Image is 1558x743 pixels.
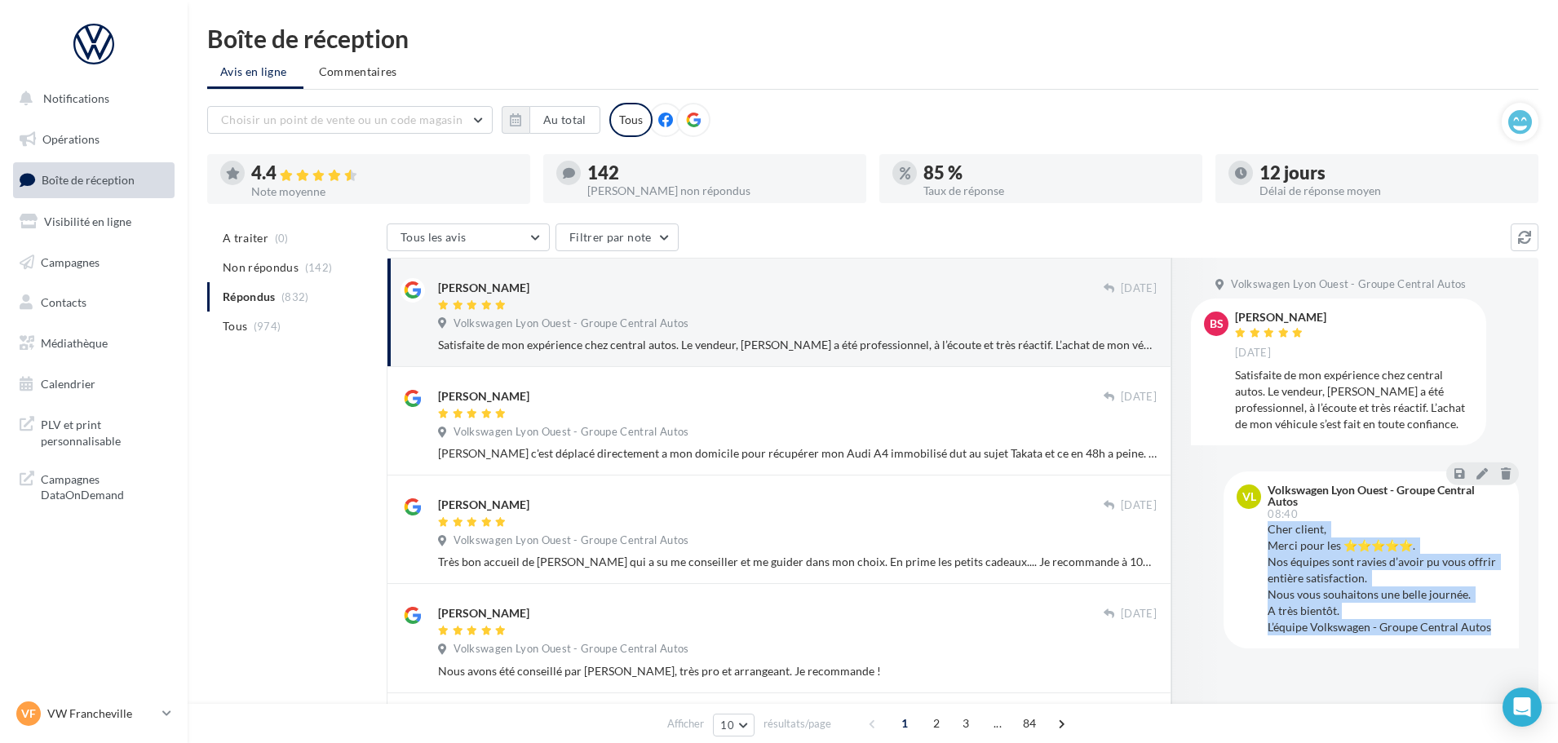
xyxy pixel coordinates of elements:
[43,91,109,105] span: Notifications
[587,185,853,197] div: [PERSON_NAME] non répondus
[1235,367,1473,432] div: Satisfaite de mon expérience chez central autos. Le vendeur, [PERSON_NAME] a été professionnel, à...
[1121,281,1157,296] span: [DATE]
[10,326,178,360] a: Médiathèque
[438,554,1157,570] div: Très bon accueil de [PERSON_NAME] qui a su me conseiller et me guider dans mon choix. En prime le...
[1235,312,1326,323] div: [PERSON_NAME]
[892,710,918,736] span: 1
[223,259,299,276] span: Non répondus
[401,230,467,244] span: Tous les avis
[438,663,1157,679] div: Nous avons été conseillé par [PERSON_NAME], très pro et arrangeant. Je recommande !
[10,245,178,280] a: Campagnes
[275,232,289,245] span: (0)
[1259,185,1525,197] div: Délai de réponse moyen
[41,468,168,503] span: Campagnes DataOnDemand
[438,497,529,513] div: [PERSON_NAME]
[1231,277,1466,292] span: Volkswagen Lyon Ouest - Groupe Central Autos
[502,106,600,134] button: Au total
[10,82,171,116] button: Notifications
[1235,346,1271,360] span: [DATE]
[438,445,1157,462] div: [PERSON_NAME] c'est déplacé directement a mon domicile pour récupérer mon Audi A4 immobilisé dut ...
[10,367,178,401] a: Calendrier
[953,710,979,736] span: 3
[44,214,131,228] span: Visibilité en ligne
[251,186,517,197] div: Note moyenne
[42,173,135,187] span: Boîte de réception
[764,716,831,732] span: résultats/page
[587,164,853,182] div: 142
[10,122,178,157] a: Opérations
[438,388,529,405] div: [PERSON_NAME]
[10,285,178,320] a: Contacts
[1259,164,1525,182] div: 12 jours
[1503,688,1542,727] div: Open Intercom Messenger
[223,230,268,246] span: A traiter
[923,164,1189,182] div: 85 %
[42,132,100,146] span: Opérations
[223,318,247,334] span: Tous
[1121,498,1157,513] span: [DATE]
[10,205,178,239] a: Visibilité en ligne
[221,113,463,126] span: Choisir un point de vente ou un code magasin
[387,223,550,251] button: Tous les avis
[438,337,1157,353] div: Satisfaite de mon expérience chez central autos. Le vendeur, [PERSON_NAME] a été professionnel, à...
[41,414,168,449] span: PLV et print personnalisable
[207,26,1538,51] div: Boîte de réception
[10,462,178,510] a: Campagnes DataOnDemand
[1121,607,1157,621] span: [DATE]
[438,605,529,621] div: [PERSON_NAME]
[438,280,529,296] div: [PERSON_NAME]
[667,716,704,732] span: Afficher
[305,261,333,274] span: (142)
[555,223,679,251] button: Filtrer par note
[713,714,755,736] button: 10
[251,164,517,183] div: 4.4
[454,316,688,331] span: Volkswagen Lyon Ouest - Groupe Central Autos
[1268,509,1298,520] span: 08:40
[10,407,178,455] a: PLV et print personnalisable
[529,106,600,134] button: Au total
[1210,316,1224,332] span: bs
[1268,484,1503,507] div: Volkswagen Lyon Ouest - Groupe Central Autos
[10,162,178,197] a: Boîte de réception
[1121,390,1157,405] span: [DATE]
[254,320,281,333] span: (974)
[1016,710,1043,736] span: 84
[985,710,1011,736] span: ...
[454,533,688,548] span: Volkswagen Lyon Ouest - Groupe Central Autos
[923,710,949,736] span: 2
[13,698,175,729] a: VF VW Francheville
[207,106,493,134] button: Choisir un point de vente ou un code magasin
[1242,489,1256,505] span: VL
[21,705,36,722] span: VF
[454,425,688,440] span: Volkswagen Lyon Ouest - Groupe Central Autos
[454,642,688,657] span: Volkswagen Lyon Ouest - Groupe Central Autos
[720,719,734,732] span: 10
[47,705,156,722] p: VW Francheville
[41,377,95,391] span: Calendrier
[41,336,108,350] span: Médiathèque
[609,103,653,137] div: Tous
[923,185,1189,197] div: Taux de réponse
[41,254,100,268] span: Campagnes
[1268,521,1506,635] div: Cher client, Merci pour les ⭐⭐⭐⭐⭐. Nos équipes sont ravies d’avoir pu vous offrir entière satisfa...
[41,295,86,309] span: Contacts
[319,64,397,80] span: Commentaires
